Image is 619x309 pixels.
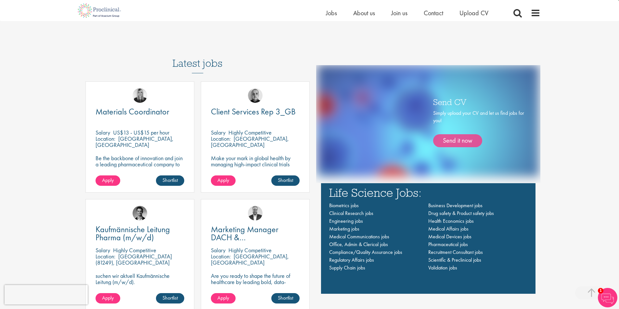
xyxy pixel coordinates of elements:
a: Supply Chain jobs [329,264,365,271]
a: Shortlist [271,175,300,186]
p: Highly Competitive [228,129,272,136]
img: Max Slevogt [133,206,147,220]
a: Materials Coordinator [96,108,184,116]
a: Clinical Research jobs [329,210,373,217]
img: one [317,65,539,176]
p: Be the backbone of innovation and join a leading pharmaceutical company to help keep life-changin... [96,155,184,180]
span: Client Services Rep 3_GB [211,106,296,117]
a: Shortlist [156,175,184,186]
a: Engineering jobs [329,218,363,224]
span: Apply [102,177,114,184]
span: Salary [96,246,110,254]
span: 1 [598,288,603,293]
p: Make your mark in global health by managing high-impact clinical trials with a leading CRO. [211,155,300,173]
a: Kaufmännische Leitung Pharma (m/w/d) [96,225,184,242]
span: Kaufmännische Leitung Pharma (m/w/d) [96,224,170,243]
a: Apply [96,175,120,186]
p: [GEOGRAPHIC_DATA], [GEOGRAPHIC_DATA] [211,135,289,149]
a: Client Services Rep 3_GB [211,108,300,116]
span: Apply [217,294,229,301]
a: Shortlist [156,293,184,303]
a: Validation jobs [428,264,457,271]
a: Regulatory Affairs jobs [329,256,374,263]
span: Materials Coordinator [96,106,169,117]
p: Highly Competitive [228,246,272,254]
a: Biometrics jobs [329,202,359,209]
a: Apply [96,293,120,303]
span: Contact [424,9,443,17]
span: Location: [96,253,115,260]
a: About us [353,9,375,17]
a: Marketing Manager DACH & [GEOGRAPHIC_DATA] [211,225,300,242]
a: Recruitment Consultant jobs [428,249,483,256]
p: suchen wir aktuell Kaufmännische Leitung (m/w/d). [96,273,184,285]
a: Drug safety & Product safety jobs [428,210,494,217]
p: Highly Competitive [113,246,156,254]
a: Medical Communications jobs [329,233,389,240]
a: Shortlist [271,293,300,303]
nav: Main navigation [329,202,527,272]
span: Apply [102,294,114,301]
iframe: reCAPTCHA [5,285,88,304]
span: Location: [211,253,231,260]
a: Send it now [433,134,482,147]
span: Marketing Manager DACH & [GEOGRAPHIC_DATA] [211,224,289,251]
a: Jobs [326,9,337,17]
p: Are you ready to shape the future of healthcare by leading bold, data-driven marketing strategies... [211,273,300,303]
a: Medical Affairs jobs [428,225,469,232]
div: Simply upload your CV and let us find jobs for you! [433,110,524,147]
a: Health Economics jobs [428,218,474,224]
a: Office, Admin & Clerical jobs [329,241,388,248]
h3: Life Science Jobs: [329,186,527,198]
h3: Latest jobs [173,42,223,73]
a: Pharmaceutical jobs [428,241,468,248]
p: [GEOGRAPHIC_DATA] (81249), [GEOGRAPHIC_DATA] [96,253,172,266]
span: Salary [96,129,110,136]
a: Compliance/Quality Assurance jobs [329,249,402,256]
a: Upload CV [459,9,488,17]
span: Salary [211,246,226,254]
a: Business Development jobs [428,202,483,209]
a: Medical Devices jobs [428,233,471,240]
a: Scientific & Preclinical jobs [428,256,481,263]
span: Location: [211,135,231,142]
img: Aitor Melia [248,206,263,220]
a: Join us [391,9,407,17]
a: Marketing jobs [329,225,359,232]
img: Harry Budge [248,88,263,103]
h3: Send CV [433,98,524,106]
p: [GEOGRAPHIC_DATA], [GEOGRAPHIC_DATA] [211,253,289,266]
span: Salary [211,129,226,136]
span: Location: [96,135,115,142]
p: US$13 - US$15 per hour [113,129,169,136]
img: Janelle Jones [133,88,147,103]
a: Apply [211,175,236,186]
a: Apply [211,293,236,303]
